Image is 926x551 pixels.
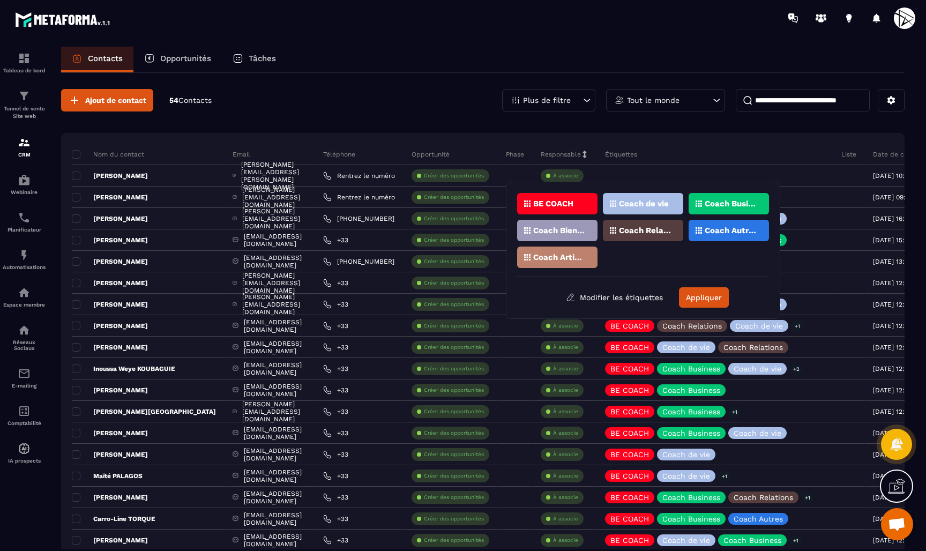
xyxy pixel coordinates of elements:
[679,287,729,308] button: Appliquer
[3,203,46,241] a: schedulerschedulerPlanificateur
[3,458,46,464] p: IA prospects
[3,397,46,434] a: accountantaccountantComptabilité
[424,365,484,373] p: Créer des opportunités
[506,150,524,159] p: Phase
[18,211,31,224] img: scheduler
[610,537,649,544] p: BE COACH
[133,47,222,72] a: Opportunités
[553,172,578,180] p: À associe
[662,451,710,458] p: Coach de vie
[72,257,148,266] p: [PERSON_NAME]
[533,200,573,207] p: BE COACH
[533,254,585,261] p: Coach Artistique
[424,258,484,265] p: Créer des opportunités
[72,300,148,309] p: [PERSON_NAME]
[3,166,46,203] a: automationsautomationsWebinaire
[791,321,804,332] p: +1
[662,537,710,544] p: Coach de vie
[233,150,250,159] p: Email
[3,264,46,270] p: Automatisations
[323,322,348,330] a: +33
[553,515,578,523] p: À associe
[873,193,923,201] p: [DATE] 09:44:00
[662,494,720,501] p: Coach Business
[3,339,46,351] p: Réseaux Sociaux
[705,227,757,234] p: Coach Autres
[662,344,710,351] p: Coach de vie
[553,386,578,394] p: À associe
[72,364,175,373] p: Inoussa Weye KOUBAGUIE
[3,227,46,233] p: Planificateur
[424,215,484,222] p: Créer des opportunités
[541,150,581,159] p: Responsable
[412,150,450,159] p: Opportunité
[323,472,348,480] a: +33
[424,301,484,308] p: Créer des opportunités
[610,515,649,523] p: BE COACH
[553,472,578,480] p: À associe
[72,493,148,502] p: [PERSON_NAME]
[881,508,913,540] div: Ouvrir le chat
[323,214,394,223] a: [PHONE_NUMBER]
[873,215,922,222] p: [DATE] 16:07:00
[18,442,31,455] img: automations
[610,365,649,373] p: BE COACH
[72,515,155,523] p: Carro-Line TORQUE
[18,405,31,418] img: accountant
[424,193,484,201] p: Créer des opportunités
[801,492,814,503] p: +1
[3,105,46,120] p: Tunnel de vente Site web
[3,302,46,308] p: Espace membre
[873,515,922,523] p: [DATE] 12:57:00
[553,494,578,501] p: À associe
[323,279,348,287] a: +33
[873,150,926,159] p: Date de création
[72,236,148,244] p: [PERSON_NAME]
[789,535,802,546] p: +1
[61,47,133,72] a: Contacts
[323,429,348,437] a: +33
[723,537,781,544] p: Coach Business
[553,451,578,458] p: À associe
[610,494,649,501] p: BE COACH
[553,429,578,437] p: À associe
[18,174,31,187] img: automations
[3,68,46,73] p: Tableau de bord
[323,515,348,523] a: +33
[18,367,31,380] img: email
[610,472,649,480] p: BE COACH
[718,471,731,482] p: +1
[789,363,803,375] p: +2
[3,278,46,316] a: automationsautomationsEspace membre
[734,429,781,437] p: Coach de vie
[72,386,148,394] p: [PERSON_NAME]
[705,200,757,207] p: Coach Business
[424,408,484,415] p: Créer des opportunités
[424,172,484,180] p: Créer des opportunités
[424,515,484,523] p: Créer des opportunités
[728,406,741,418] p: +1
[619,227,671,234] p: Coach Relations
[610,408,649,415] p: BE COACH
[323,300,348,309] a: +33
[873,172,922,180] p: [DATE] 10:03:00
[662,429,720,437] p: Coach Business
[323,386,348,394] a: +33
[424,429,484,437] p: Créer des opportunités
[734,515,783,523] p: Coach Autres
[873,429,922,437] p: [DATE] 12:57:00
[424,472,484,480] p: Créer des opportunités
[873,258,922,265] p: [DATE] 13:30:00
[222,47,287,72] a: Tâches
[72,279,148,287] p: [PERSON_NAME]
[72,172,148,180] p: [PERSON_NAME]
[15,10,111,29] img: logo
[619,200,669,207] p: Coach de vie
[553,322,578,330] p: À associe
[627,96,679,104] p: Tout le monde
[3,189,46,195] p: Webinaire
[873,344,922,351] p: [DATE] 12:57:00
[873,386,922,394] p: [DATE] 12:57:00
[610,344,649,351] p: BE COACH
[72,193,148,202] p: [PERSON_NAME]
